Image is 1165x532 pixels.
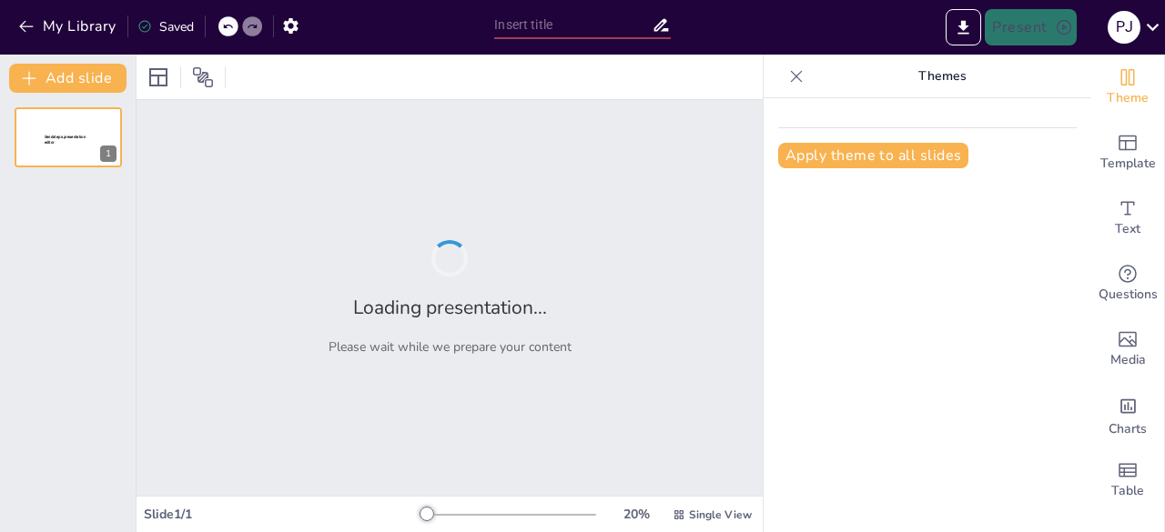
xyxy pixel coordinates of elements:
h2: Loading presentation... [353,295,547,320]
div: Change the overall theme [1091,55,1164,120]
span: Single View [689,507,752,522]
div: Saved [137,18,194,35]
span: Questions [1099,285,1158,305]
span: Media [1110,350,1146,370]
div: 1 [15,107,122,167]
p: Please wait while we prepare your content [329,338,572,356]
span: Position [192,66,214,88]
div: Get real-time input from your audience [1091,251,1164,316]
span: Theme [1107,88,1149,108]
div: Add ready made slides [1091,120,1164,186]
div: Slide 1 / 1 [144,506,421,523]
span: Sendsteps presentation editor [45,135,86,145]
button: My Library [14,12,124,41]
button: Apply theme to all slides [778,143,968,168]
button: Add slide [9,64,127,93]
input: Insert title [494,12,651,38]
div: Add text boxes [1091,186,1164,251]
button: P j [1108,9,1140,45]
span: Table [1111,481,1144,501]
button: Export to PowerPoint [946,9,981,45]
p: Themes [811,55,1073,98]
button: Present [985,9,1076,45]
div: 20 % [614,506,658,523]
span: Charts [1109,419,1147,439]
div: P j [1108,11,1140,44]
div: Add charts and graphs [1091,382,1164,447]
div: 1 [100,146,116,162]
span: Text [1115,219,1140,239]
div: Add a table [1091,447,1164,513]
span: Template [1100,154,1156,174]
div: Add images, graphics, shapes or video [1091,316,1164,382]
div: Layout [144,63,173,92]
